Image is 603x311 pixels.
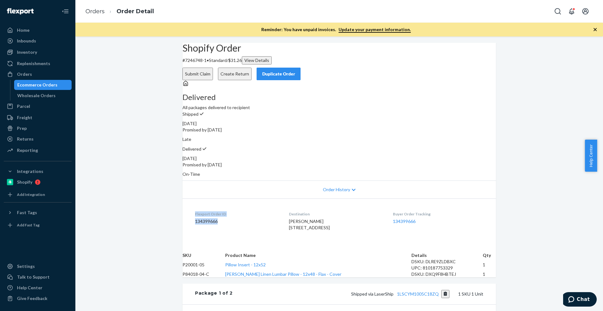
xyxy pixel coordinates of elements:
[209,58,227,63] span: Standard
[17,60,50,67] div: Replenishments
[483,258,496,271] td: 1
[17,136,34,142] div: Returns
[182,43,496,53] h2: Shopify Order
[85,8,105,15] a: Orders
[351,291,450,297] span: Shipped via LaserShip
[17,295,47,302] div: Give Feedback
[225,262,266,267] a: Pillow Insert - 12x52
[565,5,578,18] button: Open notifications
[579,5,592,18] button: Open account menu
[441,290,450,298] button: Copy tracking number
[207,58,209,63] span: •
[244,57,269,64] div: View Details
[182,56,496,64] p: # 7246748-1 / $31.26
[262,71,295,77] div: Duplicate Order
[339,27,411,33] a: Update your payment information.
[4,145,72,155] a: Reporting
[195,211,279,217] dt: Flexport Order ID
[323,186,350,193] span: Order History
[182,171,496,177] p: On-Time
[17,38,36,44] div: Inbounds
[14,91,72,101] a: Wholesale Orders
[4,166,72,176] button: Integrations
[117,8,154,15] a: Order Detail
[551,5,564,18] button: Open Search Box
[7,8,34,14] img: Flexport logo
[4,134,72,144] a: Returns
[4,25,72,35] a: Home
[4,261,72,271] a: Settings
[182,252,225,258] th: SKU
[182,68,213,80] button: Submit Claim
[4,101,72,111] a: Parcel
[17,263,35,269] div: Settings
[483,271,496,277] td: 1
[195,290,233,298] div: Package 1 of 2
[261,26,411,33] p: Reminder: You have unpaid invoices.
[17,92,56,99] div: Wholesale Orders
[4,190,72,200] a: Add Integration
[411,252,483,258] th: Details
[4,58,72,69] a: Replenishments
[393,211,483,217] dt: Buyer Order Tracking
[393,219,416,224] a: 134399666
[17,147,38,153] div: Reporting
[4,47,72,57] a: Inventory
[411,258,483,265] div: DSKU: DLRE9ZLDBXC
[182,127,496,133] p: Promised by [DATE]
[4,113,72,123] a: Freight
[242,56,272,64] button: View Details
[17,222,40,228] div: Add Fast Tag
[14,80,72,90] a: Ecommerce Orders
[17,285,42,291] div: Help Center
[4,283,72,293] a: Help Center
[4,177,72,187] a: Shopify
[17,103,30,109] div: Parcel
[17,209,37,216] div: Fast Tags
[411,271,483,277] div: DSKU: DXQ9F8HBTEJ
[17,168,43,175] div: Integrations
[182,120,496,127] div: [DATE]
[17,49,37,55] div: Inventory
[17,114,32,121] div: Freight
[4,69,72,79] a: Orders
[225,271,341,277] a: [PERSON_NAME] Linen Lumbar Pillow - 12x48 - Flax - Cover
[182,162,496,168] p: Promised by [DATE]
[80,2,159,21] ol: breadcrumbs
[182,136,496,142] p: Late
[17,82,57,88] div: Ecommerce Orders
[257,68,301,80] button: Duplicate Order
[4,272,72,282] button: Talk to Support
[182,111,496,117] p: Shipped
[17,274,50,280] div: Talk to Support
[289,219,330,230] span: [PERSON_NAME] [STREET_ADDRESS]
[483,252,496,258] th: Qty
[218,68,252,80] button: Create Return
[225,252,411,258] th: Product Name
[182,271,225,277] td: P84018-04-C
[4,293,72,303] button: Give Feedback
[397,291,439,297] a: 1LSCYM1005C18ZQ
[195,218,279,225] dd: 134399666
[4,123,72,133] a: Prep
[4,36,72,46] a: Inbounds
[59,5,72,18] button: Close Navigation
[4,220,72,230] a: Add Fast Tag
[17,71,32,77] div: Orders
[17,192,45,197] div: Add Integration
[411,265,483,271] div: UPC: 810187753329
[17,179,32,185] div: Shopify
[4,208,72,218] button: Fast Tags
[289,211,383,217] dt: Destination
[563,292,597,308] iframe: Opens a widget where you can chat to one of our agents
[182,146,496,152] p: Delivered
[17,125,27,131] div: Prep
[233,290,483,298] div: 1 SKU 1 Unit
[182,155,496,162] div: [DATE]
[182,93,496,101] h3: Delivered
[182,258,225,271] td: P20001-05
[17,27,30,33] div: Home
[585,140,597,172] button: Help Center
